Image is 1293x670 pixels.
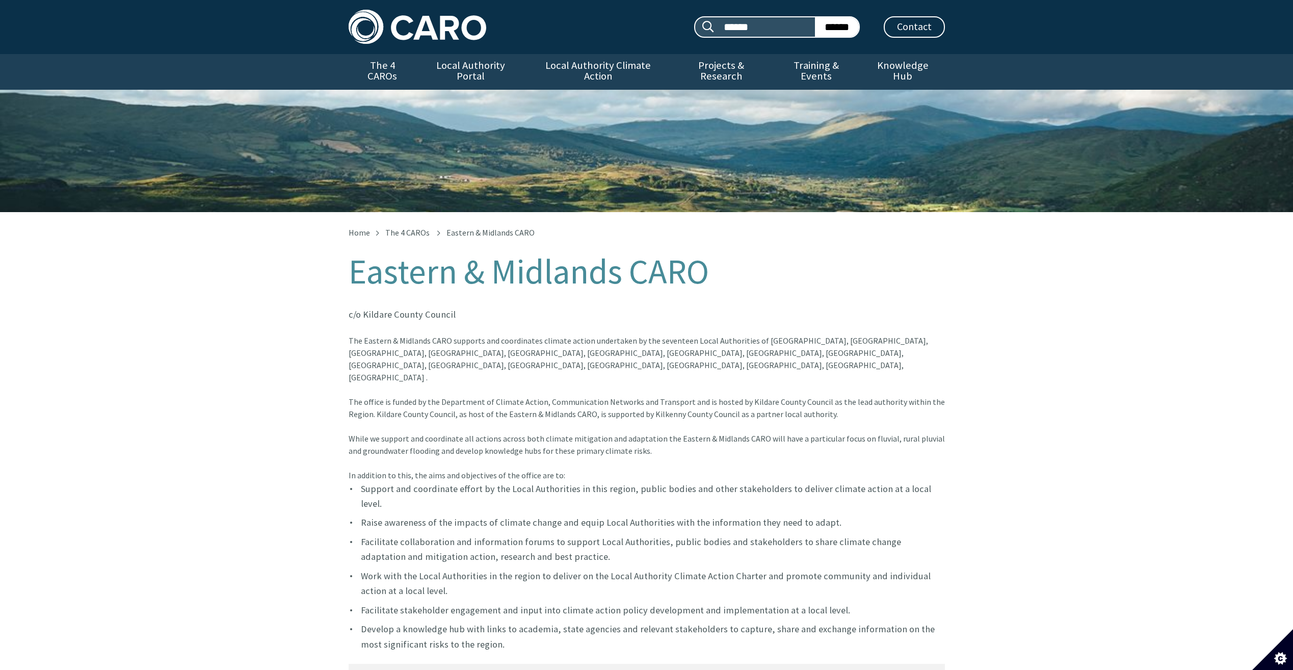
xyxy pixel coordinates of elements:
[349,335,945,419] font: The Eastern & Midlands CARO supports and coordinates climate action undertaken by the seventeen L...
[385,227,430,238] a: The 4 CAROs
[446,227,535,238] span: Eastern & Midlands CARO
[349,433,945,480] font: While we support and coordinate all actions across both climate mitigation and adaptation the Eas...
[361,536,901,562] font: Facilitate collaboration and information forums to support Local Authorities, public bodies and s...
[349,10,486,44] img: Caro logo
[361,604,850,615] font: Facilitate stakeholder engagement and input into climate action policy development and implementa...
[349,227,370,238] a: Home
[349,307,945,322] p: c/o Kildare County Council
[416,54,525,90] a: Local Authority Portal
[349,253,945,291] h1: Eastern & Midlands CARO
[1252,629,1293,670] button: Set cookie preferences
[361,623,935,650] font: Develop a knowledge hub with links to academia, state agencies and relevant stakeholders to captu...
[361,570,931,597] font: Work with the Local Authorities in the region to deliver on the Local Authority Climate Action Ch...
[884,16,945,38] a: Contact
[349,481,945,511] li: Support and coordinate effort by the Local Authorities in this region, public bodies and other st...
[361,517,841,528] font: Raise awareness of the impacts of climate change and equip Local Authorities with the information...
[772,54,861,90] a: Training & Events
[349,54,416,90] a: The 4 CAROs
[861,54,944,90] a: Knowledge Hub
[525,54,671,90] a: Local Authority Climate Action
[671,54,772,90] a: Projects & Research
